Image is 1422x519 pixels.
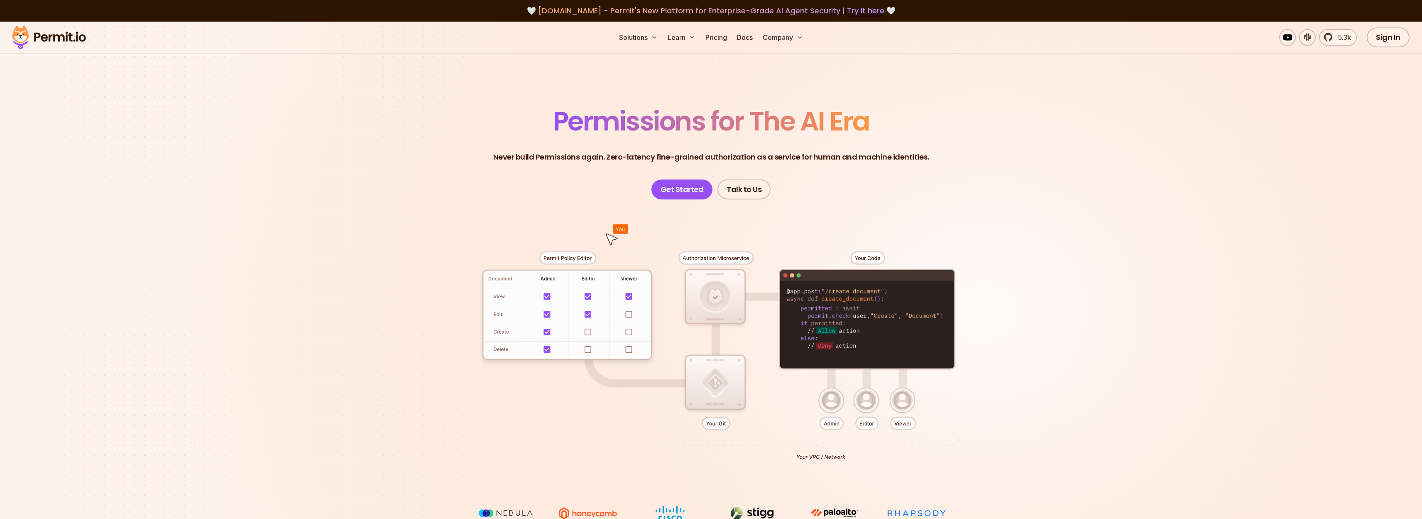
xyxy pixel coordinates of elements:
a: 5.3k [1319,29,1357,46]
p: Never build Permissions again. Zero-latency fine-grained authorization as a service for human and... [493,151,929,163]
a: Pricing [702,29,730,46]
span: [DOMAIN_NAME] - Permit's New Platform for Enterprise-Grade AI Agent Security | [538,5,884,16]
span: Permissions for The AI Era [553,103,869,140]
a: Talk to Us [717,180,771,199]
a: Docs [734,29,756,46]
a: Sign In [1367,27,1410,47]
div: 🤍 🤍 [20,5,1402,17]
button: Solutions [616,29,661,46]
img: Permit logo [8,23,90,52]
a: Try it here [847,5,884,16]
span: 5.3k [1333,32,1351,42]
button: Company [759,29,806,46]
button: Learn [664,29,699,46]
a: Get Started [651,180,713,199]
